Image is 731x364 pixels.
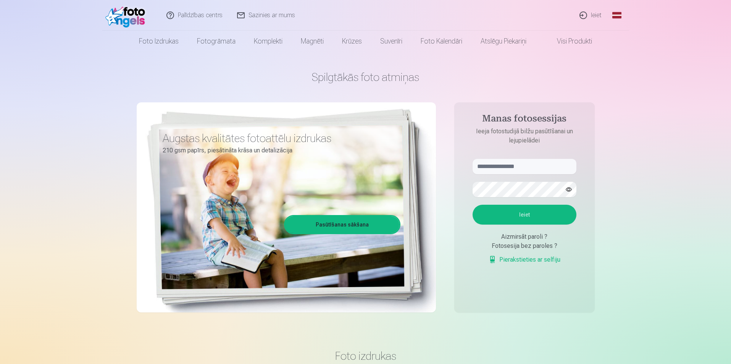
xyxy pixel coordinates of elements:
a: Krūzes [333,31,371,52]
button: Ieiet [473,205,576,225]
a: Foto kalendāri [411,31,471,52]
a: Pierakstieties ar selfiju [489,255,560,264]
a: Fotogrāmata [188,31,245,52]
h3: Augstas kvalitātes fotoattēlu izdrukas [163,131,395,145]
p: Ieeja fotostudijā bilžu pasūtīšanai un lejupielādei [465,127,584,145]
a: Atslēgu piekariņi [471,31,536,52]
a: Pasūtīšanas sākšana [285,216,399,233]
h4: Manas fotosessijas [465,113,584,127]
a: Komplekti [245,31,292,52]
a: Foto izdrukas [130,31,188,52]
a: Visi produkti [536,31,601,52]
a: Magnēti [292,31,333,52]
h1: Spilgtākās foto atmiņas [137,70,595,84]
div: Fotosesija bez paroles ? [473,241,576,251]
div: Aizmirsāt paroli ? [473,232,576,241]
h3: Foto izdrukas [143,349,589,363]
img: /fa1 [105,3,149,28]
p: 210 gsm papīrs, piesātināta krāsa un detalizācija [163,145,395,156]
a: Suvenīri [371,31,411,52]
